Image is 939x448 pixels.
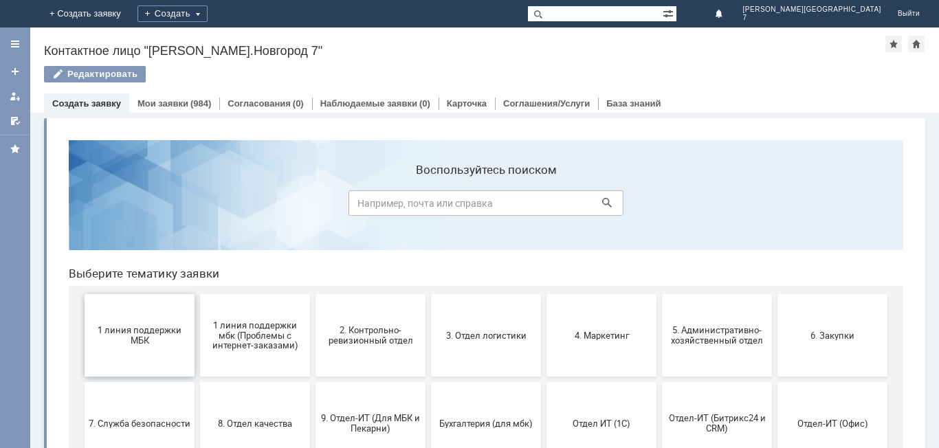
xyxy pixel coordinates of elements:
[608,196,710,216] span: 5. Административно-хозяйственный отдел
[291,34,566,47] label: Воспользуйтесь поиском
[228,98,291,109] a: Согласования
[493,201,595,211] span: 4. Маркетинг
[258,341,368,423] button: Это соглашение не активно!
[137,5,208,22] div: Создать
[373,165,483,247] button: 3. Отдел логистики
[142,165,252,247] button: 1 линия поддержки мбк (Проблемы с интернет-заказами)
[258,165,368,247] button: 2. Контрольно-ревизионный отдел
[743,5,881,14] span: [PERSON_NAME][GEOGRAPHIC_DATA]
[377,201,479,211] span: 3. Отдел логистики
[31,196,133,216] span: 1 линия поддержки МБК
[11,137,846,151] header: Выберите тематику заявки
[258,253,368,335] button: 9. Отдел-ИТ (Для МБК и Пекарни)
[146,289,248,299] span: 8. Отдел качества
[4,110,26,132] a: Мои согласования
[489,341,599,423] button: не актуален
[493,377,595,387] span: не актуален
[262,196,364,216] span: 2. Контрольно-ревизионный отдел
[142,341,252,423] button: Франчайзинг
[720,165,830,247] button: 6. Закупки
[373,341,483,423] button: [PERSON_NAME]. Услуги ИТ для МБК (оформляет L1)
[377,366,479,397] span: [PERSON_NAME]. Услуги ИТ для МБК (оформляет L1)
[4,85,26,107] a: Мои заявки
[262,372,364,392] span: Это соглашение не активно!
[608,284,710,304] span: Отдел-ИТ (Битрикс24 и CRM)
[604,253,714,335] button: Отдел-ИТ (Битрикс24 и CRM)
[724,201,826,211] span: 6. Закупки
[743,14,881,22] span: 7
[146,377,248,387] span: Франчайзинг
[604,165,714,247] button: 5. Административно-хозяйственный отдел
[908,36,925,52] div: Сделать домашней страницей
[320,98,417,109] a: Наблюдаемые заявки
[885,36,902,52] div: Добавить в избранное
[31,289,133,299] span: 7. Служба безопасности
[52,98,121,109] a: Создать заявку
[377,289,479,299] span: Бухгалтерия (для мбк)
[503,98,590,109] a: Соглашения/Услуги
[291,61,566,87] input: Например, почта или справка
[31,377,133,387] span: Финансовый отдел
[373,253,483,335] button: Бухгалтерия (для мбк)
[27,253,137,335] button: 7. Служба безопасности
[262,284,364,304] span: 9. Отдел-ИТ (Для МБК и Пекарни)
[724,289,826,299] span: Отдел-ИТ (Офис)
[27,341,137,423] button: Финансовый отдел
[27,165,137,247] button: 1 линия поддержки МБК
[493,289,595,299] span: Отдел ИТ (1С)
[44,44,885,58] div: Контактное лицо "[PERSON_NAME].Новгород 7"
[190,98,211,109] div: (984)
[137,98,188,109] a: Мои заявки
[293,98,304,109] div: (0)
[489,253,599,335] button: Отдел ИТ (1С)
[146,190,248,221] span: 1 линия поддержки мбк (Проблемы с интернет-заказами)
[447,98,487,109] a: Карточка
[142,253,252,335] button: 8. Отдел качества
[489,165,599,247] button: 4. Маркетинг
[419,98,430,109] div: (0)
[663,6,676,19] span: Расширенный поиск
[4,60,26,82] a: Создать заявку
[606,98,661,109] a: База знаний
[720,253,830,335] button: Отдел-ИТ (Офис)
